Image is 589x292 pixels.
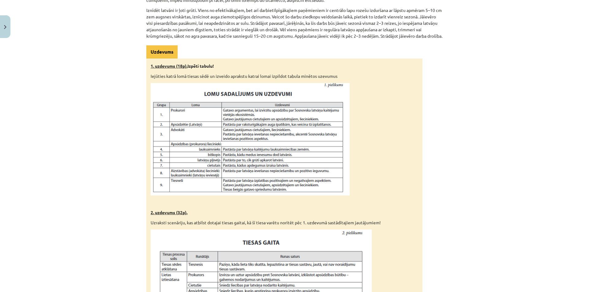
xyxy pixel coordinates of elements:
[151,63,214,69] strong: Izpēti tabulu!
[151,210,187,215] u: 2. uzdevums (32p).
[4,25,6,29] img: icon-close-lesson-0947bae3869378f0d4975bcd49f059093ad1ed9edebbc8119c70593378902aed.svg
[151,219,418,226] p: Uzraksti scenāriju, kas atbilst dotajai tiesas gaitai, kā šī tiesa varētu noritēt pēc 1. uzdevumā...
[151,73,418,79] p: Iejūties katrā lomā tiesas sēdē un izveido aprakstu katrai lomai izpildot tabula minētos uzevumus
[146,7,443,39] p: Iznīdēt latvāni ir ļoti grūti. Viens no efektīvākajiem, bet arī darbietilpīgākajiem paņēmieniem i...
[151,63,187,69] u: 1. uzdevums (18p).
[146,45,178,59] div: Uzdevums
